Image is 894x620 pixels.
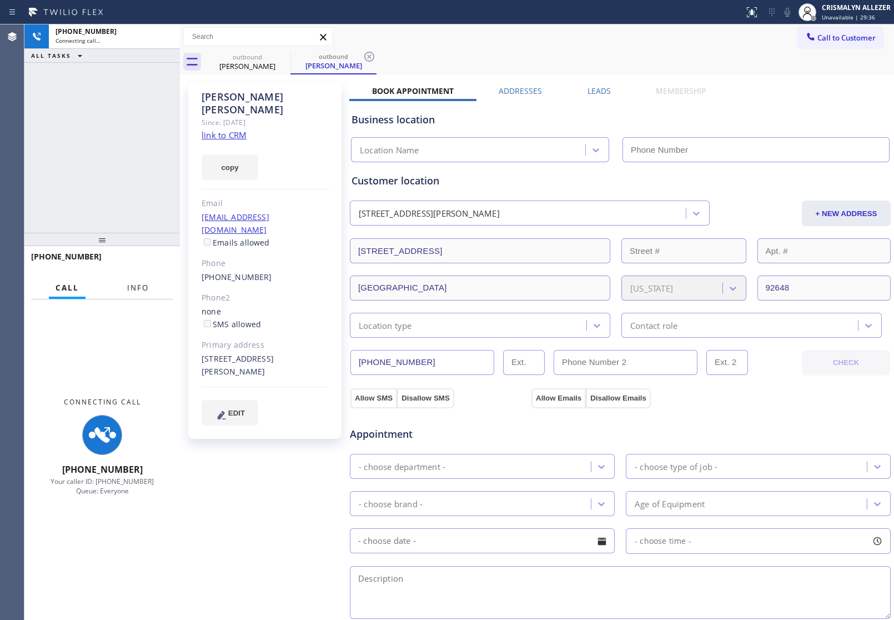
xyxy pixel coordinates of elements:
[554,350,697,375] input: Phone Number 2
[228,409,245,417] span: EDIT
[127,283,149,293] span: Info
[51,477,154,496] span: Your caller ID: [PHONE_NUMBER] Queue: Everyone
[202,319,261,329] label: SMS allowed
[635,536,691,546] span: - choose time -
[202,306,329,331] div: none
[359,460,445,473] div: - choose department -
[56,37,101,44] span: Connecting call…
[205,53,289,61] div: outbound
[351,173,889,188] div: Customer location
[202,197,329,210] div: Email
[202,116,329,129] div: Since: [DATE]
[202,237,270,248] label: Emails allowed
[802,201,891,226] button: + NEW ADDRESS
[202,400,258,426] button: EDIT
[350,276,610,301] input: City
[56,283,79,293] span: Call
[350,388,397,408] button: Allow SMS
[204,238,211,246] input: Emails allowed
[351,112,889,127] div: Business location
[350,528,615,553] input: - choose date -
[621,238,746,263] input: Street #
[56,27,117,36] span: [PHONE_NUMBER]
[630,319,677,332] div: Contact role
[359,207,500,220] div: [STREET_ADDRESS][PERSON_NAME]
[205,61,289,71] div: [PERSON_NAME]
[757,238,891,263] input: Apt. #
[622,137,890,162] input: Phone Number
[802,350,890,376] button: CHECK
[586,388,651,408] button: Disallow Emails
[706,350,748,375] input: Ext. 2
[184,28,333,46] input: Search
[202,339,329,352] div: Primary address
[202,154,258,180] button: copy
[397,388,454,408] button: Disallow SMS
[202,257,329,270] div: Phone
[757,276,891,301] input: ZIP
[202,272,272,282] a: [PHONE_NUMBER]
[202,91,329,116] div: [PERSON_NAME] [PERSON_NAME]
[24,49,93,62] button: ALL TASKS
[822,3,891,12] div: CRISMALYN ALLEZER
[656,86,706,96] label: Membership
[587,86,611,96] label: Leads
[64,397,141,407] span: Connecting Call
[635,460,717,473] div: - choose type of job -
[817,33,876,43] span: Call to Customer
[204,320,211,327] input: SMS allowed
[359,497,423,510] div: - choose brand -
[350,238,610,263] input: Address
[202,353,329,378] div: [STREET_ADDRESS][PERSON_NAME]
[360,144,419,157] div: Location Name
[635,497,705,510] div: Age of Equipment
[372,86,454,96] label: Book Appointment
[350,427,529,442] span: Appointment
[503,350,545,375] input: Ext.
[202,212,269,235] a: [EMAIL_ADDRESS][DOMAIN_NAME]
[202,129,247,141] a: link to CRM
[798,27,883,48] button: Call to Customer
[49,277,86,299] button: Call
[531,388,586,408] button: Allow Emails
[292,52,375,61] div: outbound
[822,13,875,21] span: Unavailable | 29:36
[359,319,412,332] div: Location type
[292,49,375,73] div: Nick Thomas
[499,86,542,96] label: Addresses
[780,4,795,20] button: Mute
[350,350,494,375] input: Phone Number
[202,292,329,304] div: Phone2
[31,251,102,262] span: [PHONE_NUMBER]
[205,49,289,74] div: Nick Thomas
[31,52,71,59] span: ALL TASKS
[120,277,155,299] button: Info
[292,61,375,71] div: [PERSON_NAME]
[62,463,143,476] span: [PHONE_NUMBER]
